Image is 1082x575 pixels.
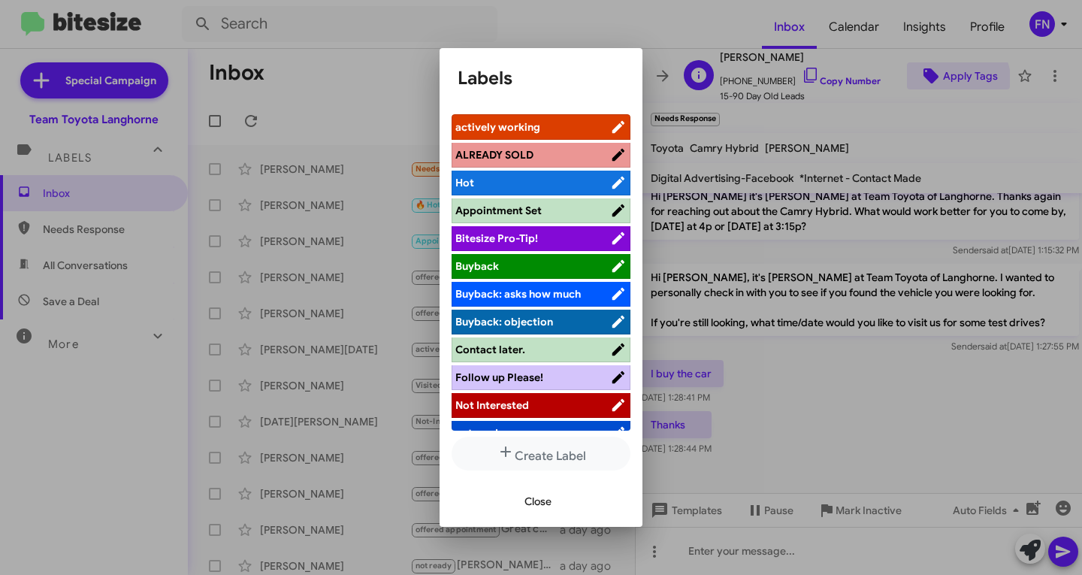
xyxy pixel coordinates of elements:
[452,437,630,471] button: Create Label
[455,148,533,162] span: ALREADY SOLD
[455,176,474,189] span: Hot
[512,488,564,515] button: Close
[455,315,553,328] span: Buyback: objection
[524,488,552,515] span: Close
[455,204,542,217] span: Appointment Set
[455,398,529,412] span: Not Interested
[455,343,525,356] span: Contact later.
[455,232,538,245] span: Bitesize Pro-Tip!
[455,120,540,134] span: actively working
[455,259,499,273] span: Buyback
[455,426,504,440] span: not ready
[455,287,581,301] span: Buyback: asks how much
[458,66,624,90] h1: Labels
[455,371,543,384] span: Follow up Please!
